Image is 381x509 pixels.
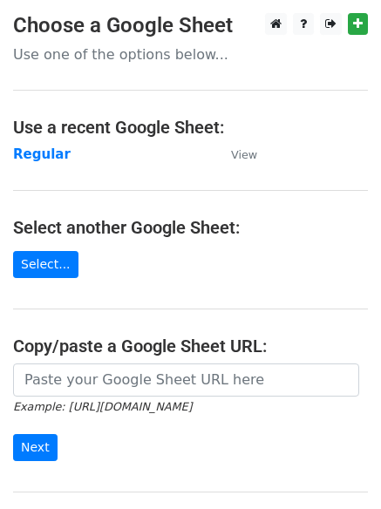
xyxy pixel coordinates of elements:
[231,148,257,161] small: View
[13,434,58,461] input: Next
[13,117,368,138] h4: Use a recent Google Sheet:
[13,217,368,238] h4: Select another Google Sheet:
[13,363,359,397] input: Paste your Google Sheet URL here
[13,400,192,413] small: Example: [URL][DOMAIN_NAME]
[13,146,71,162] a: Regular
[214,146,257,162] a: View
[13,13,368,38] h3: Choose a Google Sheet
[13,251,78,278] a: Select...
[13,45,368,64] p: Use one of the options below...
[13,336,368,356] h4: Copy/paste a Google Sheet URL:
